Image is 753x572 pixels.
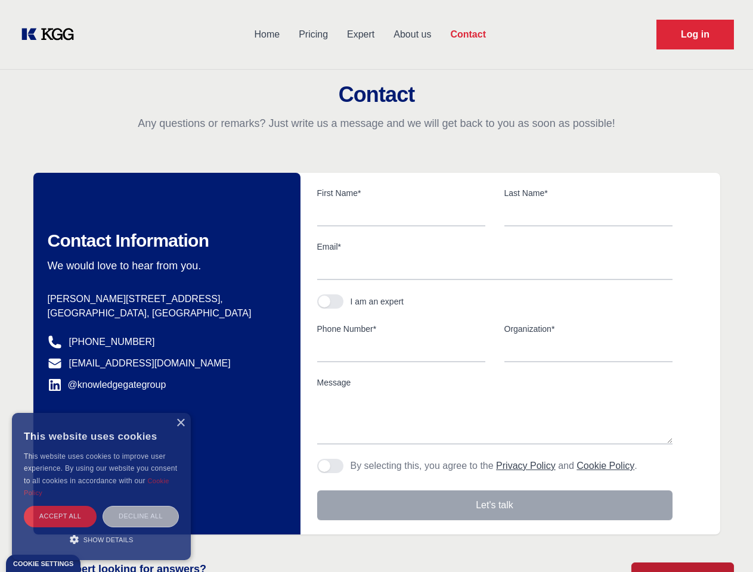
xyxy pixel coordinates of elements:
p: Any questions or remarks? Just write us a message and we will get back to you as soon as possible! [14,116,739,130]
span: This website uses cookies to improve user experience. By using our website you consent to all coo... [24,452,177,485]
p: By selecting this, you agree to the and . [351,459,637,473]
a: Cookie Policy [24,477,169,496]
div: Close [176,419,185,428]
a: Privacy Policy [496,461,556,471]
a: Cookie Policy [577,461,634,471]
div: Accept all [24,506,97,527]
p: [GEOGRAPHIC_DATA], [GEOGRAPHIC_DATA] [48,306,281,321]
div: Cookie settings [13,561,73,567]
div: Decline all [103,506,179,527]
h2: Contact Information [48,230,281,251]
span: Show details [83,536,134,543]
a: KOL Knowledge Platform: Talk to Key External Experts (KEE) [19,25,83,44]
div: This website uses cookies [24,422,179,450]
p: [PERSON_NAME][STREET_ADDRESS], [48,292,281,306]
h2: Contact [14,83,739,107]
label: Message [317,377,673,388]
div: I am an expert [351,296,404,307]
a: Contact [441,19,495,50]
p: We would love to hear from you. [48,259,281,273]
a: Pricing [289,19,337,50]
a: [EMAIL_ADDRESS][DOMAIN_NAME] [69,356,231,371]
label: Organization* [504,323,673,335]
a: Expert [337,19,384,50]
label: Email* [317,241,673,253]
label: First Name* [317,187,485,199]
a: Request Demo [656,20,734,49]
a: [PHONE_NUMBER] [69,335,155,349]
a: About us [384,19,441,50]
a: Home [244,19,289,50]
iframe: Chat Widget [693,515,753,572]
div: Show details [24,533,179,545]
button: Let's talk [317,490,673,520]
a: @knowledgegategroup [48,378,166,392]
label: Phone Number* [317,323,485,335]
label: Last Name* [504,187,673,199]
